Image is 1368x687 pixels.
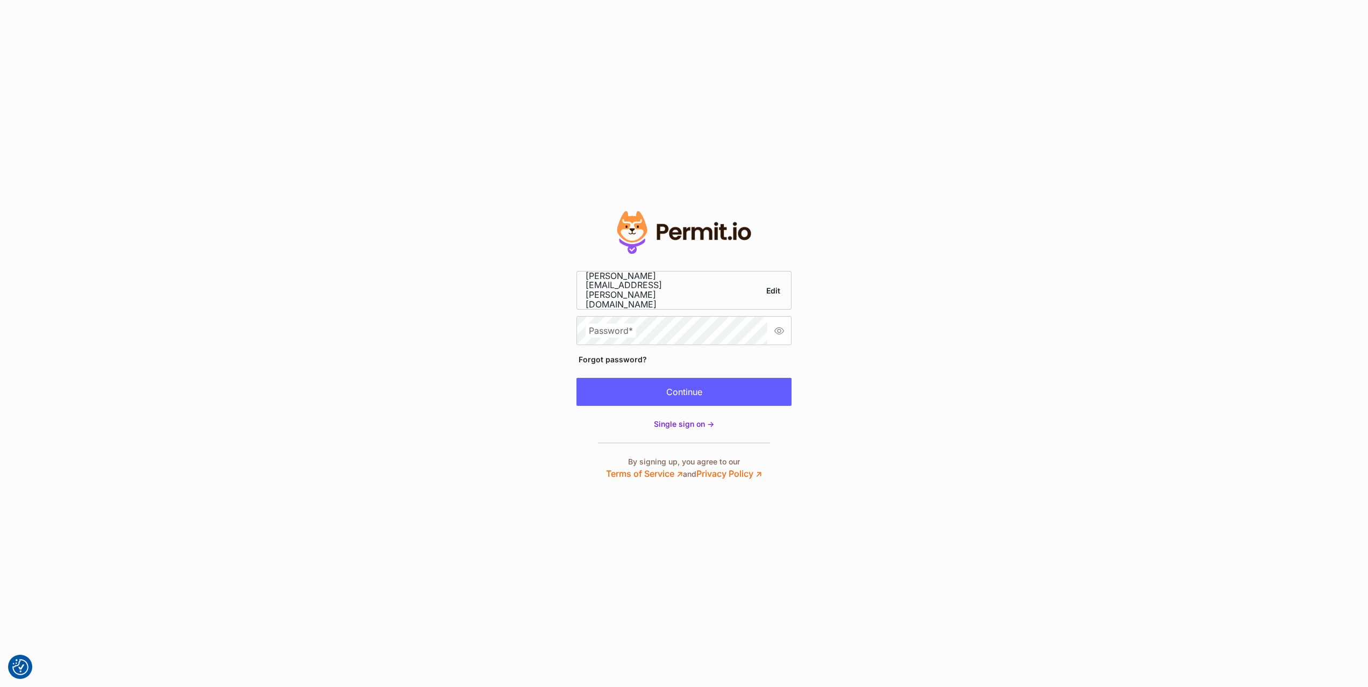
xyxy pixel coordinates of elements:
button: Consent Preferences [12,659,28,675]
a: Edit email address [764,283,782,298]
span: [PERSON_NAME][EMAIL_ADDRESS][PERSON_NAME][DOMAIN_NAME] [586,271,720,309]
a: Single sign on -> [654,419,714,430]
a: Privacy Policy ↗ [696,468,762,479]
img: Revisit consent button [12,659,28,675]
a: Forgot password? [576,353,649,366]
p: By signing up, you agree to our and [606,456,762,480]
button: Continue [576,378,792,406]
span: Single sign on -> [654,419,714,428]
a: Terms of Service ↗ [606,468,683,479]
